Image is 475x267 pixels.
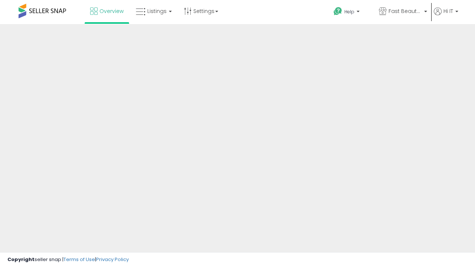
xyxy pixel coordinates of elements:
[99,7,124,15] span: Overview
[389,7,422,15] span: Fast Beauty ([GEOGRAPHIC_DATA])
[63,256,95,263] a: Terms of Use
[7,256,129,263] div: seller snap | |
[7,256,35,263] strong: Copyright
[443,7,453,15] span: Hi IT
[344,9,354,15] span: Help
[434,7,458,24] a: Hi IT
[333,7,343,16] i: Get Help
[328,1,372,24] a: Help
[96,256,129,263] a: Privacy Policy
[147,7,167,15] span: Listings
